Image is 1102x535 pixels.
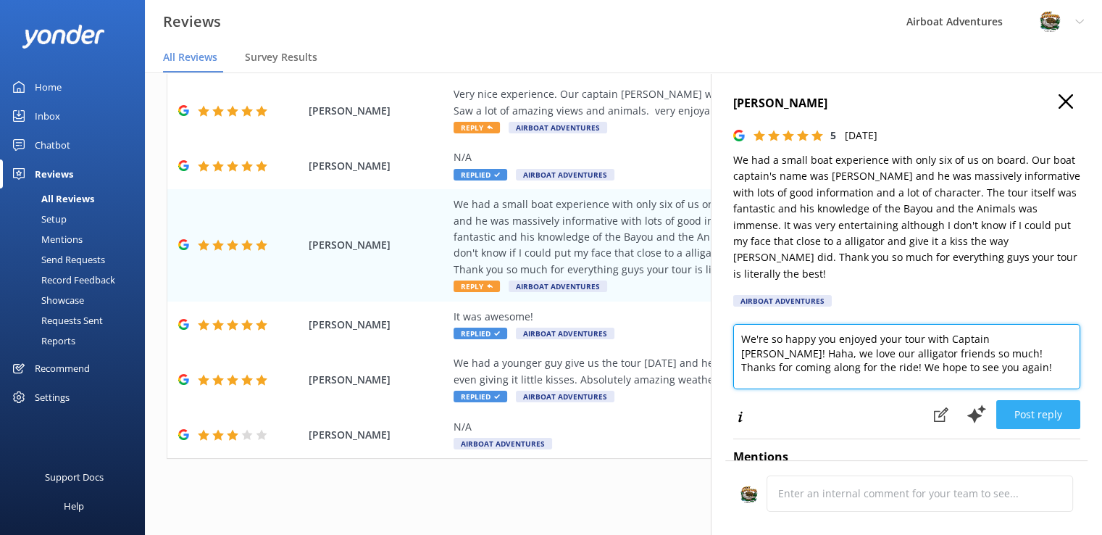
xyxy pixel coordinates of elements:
span: [PERSON_NAME] [309,372,446,388]
div: It was awesome! [454,309,982,325]
div: Setup [9,209,67,229]
span: Replied [454,169,507,181]
div: Reviews [35,159,73,188]
span: Replied [454,391,507,402]
div: Home [35,72,62,101]
a: Requests Sent [9,310,145,331]
textarea: We're so happy you enjoyed your tour with Captain [PERSON_NAME]! Haha, we love our alligator frie... [733,324,1080,389]
span: Reply [454,122,500,133]
h4: Mentions [733,448,1080,467]
div: Reports [9,331,75,351]
img: 271-1670286363.jpg [1039,11,1061,33]
span: Airboat Adventures [516,391,614,402]
a: Mentions [9,229,145,249]
span: 5 [830,128,836,142]
a: Showcase [9,290,145,310]
span: Replied [454,328,507,339]
img: 271-1670286363.jpg [740,486,758,504]
span: Airboat Adventures [516,169,614,181]
div: We had a small boat experience with only six of us on board. Our boat captain's name was [PERSON_... [454,196,982,278]
div: All Reviews [9,188,94,209]
div: Record Feedback [9,270,115,290]
div: Mentions [9,229,83,249]
div: Help [64,492,84,521]
span: [PERSON_NAME] [309,427,446,443]
div: Requests Sent [9,310,103,331]
div: Airboat Adventures [733,295,832,307]
div: Recommend [35,354,90,383]
p: [DATE] [845,128,877,144]
a: Reports [9,331,145,351]
span: [PERSON_NAME] [309,158,446,174]
div: N/A [454,419,982,435]
div: Send Requests [9,249,105,270]
button: Post reply [996,400,1080,429]
span: Airboat Adventures [454,438,552,449]
a: Record Feedback [9,270,145,290]
span: [PERSON_NAME] [309,317,446,333]
div: Showcase [9,290,84,310]
span: [PERSON_NAME] [309,103,446,119]
img: yonder-white-logo.png [22,25,105,49]
span: Airboat Adventures [516,328,614,339]
h3: Reviews [163,10,221,33]
button: Close [1059,94,1073,110]
a: Setup [9,209,145,229]
div: N/A [454,149,982,165]
div: Chatbot [35,130,70,159]
span: Reply [454,281,500,292]
span: All Reviews [163,50,217,65]
div: Settings [35,383,70,412]
h4: [PERSON_NAME] [733,94,1080,113]
a: Send Requests [9,249,145,270]
span: Airboat Adventures [509,281,607,292]
div: Inbox [35,101,60,130]
a: All Reviews [9,188,145,209]
div: Very nice experience. Our captain [PERSON_NAME] was absolutely amazing, very knowledgeable and fu... [454,86,982,119]
div: We had a younger guy give us the tour [DATE] and he was so great! Has us right up to the alligato... [454,355,982,388]
p: We had a small boat experience with only six of us on board. Our boat captain's name was [PERSON_... [733,152,1080,282]
div: Support Docs [45,463,104,492]
span: [PERSON_NAME] [309,237,446,253]
span: Airboat Adventures [509,122,607,133]
span: Survey Results [245,50,317,65]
